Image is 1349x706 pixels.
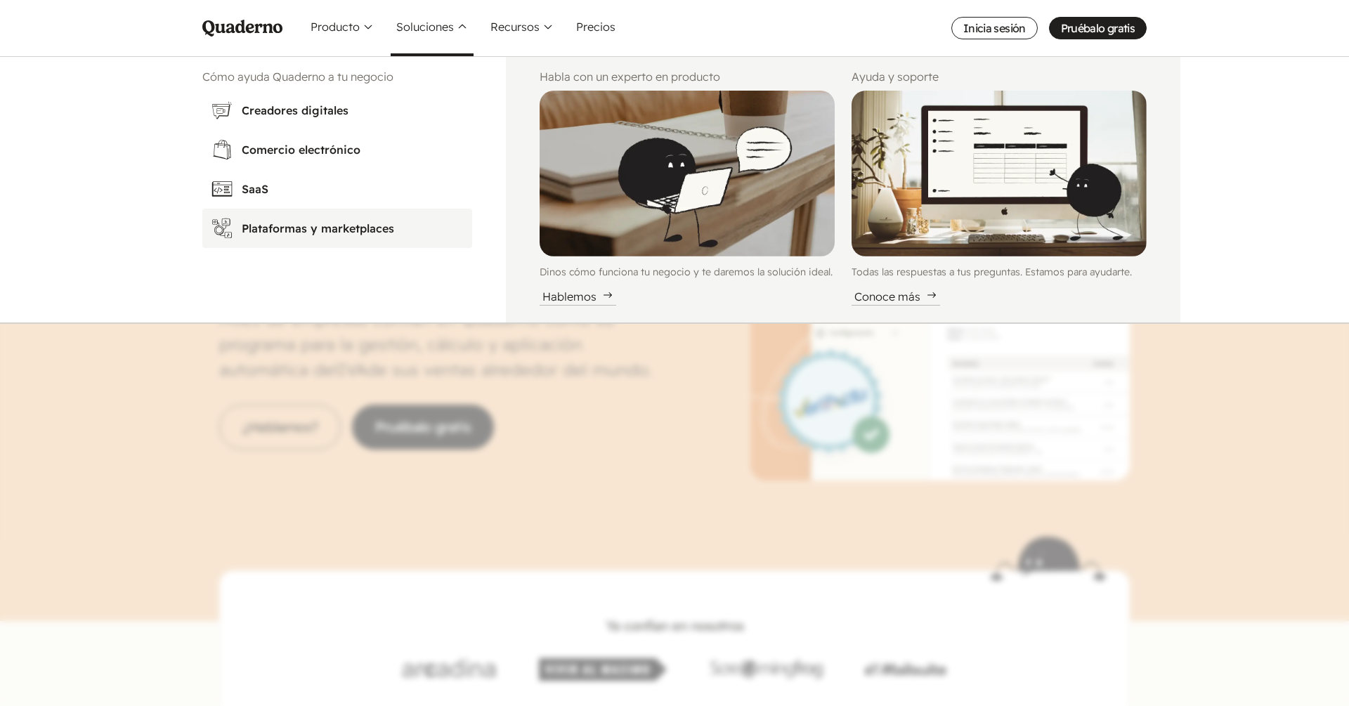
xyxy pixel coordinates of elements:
a: Illustration of Qoodle displaying an interface on a computerTodas las respuestas a tus preguntas.... [852,91,1147,306]
h3: Comercio electrónico [242,141,464,158]
h3: Creadores digitales [242,102,464,119]
p: Todas las respuestas a tus preguntas. Estamos para ayudarte. [852,265,1147,280]
abbr: Software as a Service [242,182,268,196]
img: Illustration of Qoodle reading from a laptop [540,91,835,256]
p: Dinos cómo funciona tu negocio y te daremos la solución ideal. [540,265,835,280]
a: Illustration of Qoodle reading from a laptopDinos cómo funciona tu negocio y te daremos la soluci... [540,91,835,306]
div: Hablemos [540,288,616,306]
a: SaaS [202,169,472,209]
img: Illustration of Qoodle displaying an interface on a computer [852,91,1147,256]
div: Conoce más [852,288,940,306]
a: Comercio electrónico [202,130,472,169]
a: Creadores digitales [202,91,472,130]
h3: Plataformas y marketplaces [242,220,464,237]
a: Pruébalo gratis [1049,17,1147,39]
h2: Habla con un experto en producto [540,68,835,85]
h2: Cómo ayuda Quaderno a tu negocio [202,68,472,85]
a: Plataformas y marketplaces [202,209,472,248]
a: Inicia sesión [951,17,1038,39]
h2: Ayuda y soporte [852,68,1147,85]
